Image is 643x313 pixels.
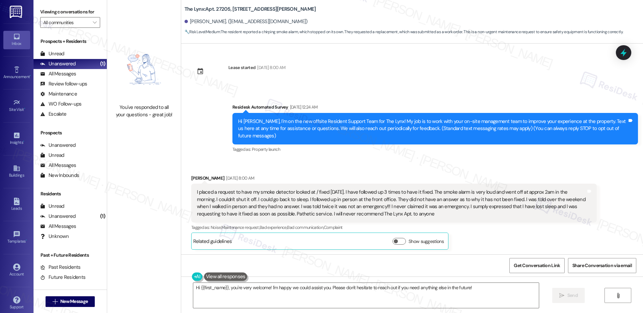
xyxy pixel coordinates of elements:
[572,262,632,269] span: Share Conversation via email
[224,175,254,182] div: [DATE] 8:00 AM
[191,175,597,184] div: [PERSON_NAME]
[10,6,23,18] img: ResiDesk Logo
[288,104,318,111] div: [DATE] 12:24 AM
[3,97,30,115] a: Site Visit •
[40,90,77,98] div: Maintenance
[252,146,280,152] span: Property launch
[40,274,85,281] div: Future Residents
[3,196,30,214] a: Leads
[185,28,623,36] span: : The resident reported a chirping smoke alarm, which stopped on its own. They requested a replac...
[211,225,221,230] span: Noise ,
[26,238,27,243] span: •
[238,118,627,139] div: Hi [PERSON_NAME], I'm on the new offsite Resident Support Team for The Lynx! My job is to work wi...
[60,298,88,305] span: New Message
[409,238,444,245] label: Show suggestions
[33,38,107,45] div: Prospects + Residents
[567,292,578,299] span: Send
[40,203,64,210] div: Unread
[185,18,308,25] div: [PERSON_NAME]. ([EMAIL_ADDRESS][DOMAIN_NAME])
[260,225,287,230] span: Bad experience ,
[115,104,173,118] div: You've responded to all your questions - great job!
[40,7,100,17] label: Viewing conversations for
[40,70,76,77] div: All Messages
[30,73,31,78] span: •
[40,60,76,67] div: Unanswered
[185,29,220,35] strong: 🔧 Risk Level: Medium
[40,111,66,118] div: Escalate
[232,104,638,113] div: Residesk Automated Survey
[40,233,69,240] div: Unknown
[185,6,316,13] b: The Lynx: Apt. 27205, [STREET_ADDRESS][PERSON_NAME]
[3,130,30,148] a: Insights •
[40,264,81,271] div: Past Residents
[40,142,76,149] div: Unanswered
[43,17,89,28] input: All communities
[33,129,107,136] div: Prospects
[256,64,285,71] div: [DATE] 8:00 AM
[40,152,64,159] div: Unread
[98,59,107,69] div: (1)
[33,190,107,197] div: Residents
[3,163,30,181] a: Buildings
[53,299,58,304] i: 
[93,20,96,25] i: 
[616,293,621,298] i: 
[193,283,539,308] textarea: Hi {{first_name}}, you're very welcome! I'm happy we could assist you. Please don't hesitate to r...
[552,288,585,303] button: Send
[287,225,324,230] span: Bad communication ,
[46,296,95,307] button: New Message
[509,258,564,273] button: Get Conversation Link
[33,252,107,259] div: Past + Future Residents
[115,38,173,101] img: empty-state
[3,294,30,312] a: Support
[228,64,256,71] div: Lease started
[3,31,30,49] a: Inbox
[40,213,76,220] div: Unanswered
[514,262,560,269] span: Get Conversation Link
[40,80,87,87] div: Review follow-ups
[40,101,81,108] div: WO Follow-ups
[559,293,564,298] i: 
[40,223,76,230] div: All Messages
[232,144,638,154] div: Tagged as:
[324,225,343,230] span: Complaint
[40,172,79,179] div: New Inbounds
[40,50,64,57] div: Unread
[197,189,586,217] div: I placed a request to have my smoke detector looked at / fixed [DATE]. I have followed up 3 times...
[191,223,597,232] div: Tagged as:
[23,139,24,144] span: •
[40,162,76,169] div: All Messages
[3,261,30,279] a: Account
[3,229,30,247] a: Templates •
[568,258,636,273] button: Share Conversation via email
[221,225,260,230] span: Maintenance request ,
[98,211,107,222] div: (1)
[193,238,232,248] div: Related guidelines
[24,106,25,111] span: •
